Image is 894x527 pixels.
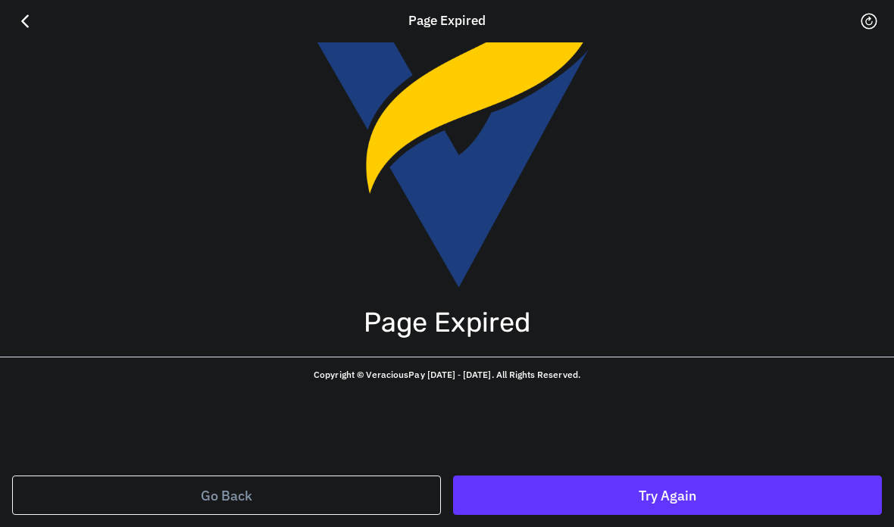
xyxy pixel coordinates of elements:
a: Go Back [12,476,441,515]
h1: Page Expired [12,306,882,338]
div: Page Expired [401,11,494,31]
a: Try Again [453,476,882,515]
img: image [295,4,599,288]
div: Copyright © VeraciousPay [DATE] ‐ [DATE]. All Rights Reserved. [12,370,882,380]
